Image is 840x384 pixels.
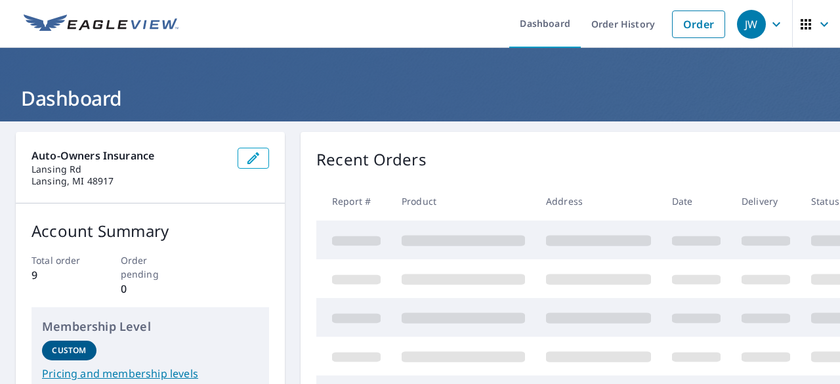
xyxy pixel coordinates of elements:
[31,175,227,187] p: Lansing, MI 48917
[316,182,391,221] th: Report #
[24,14,178,34] img: EV Logo
[42,366,259,381] a: Pricing and membership levels
[535,182,661,221] th: Address
[31,219,269,243] p: Account Summary
[731,182,801,221] th: Delivery
[316,148,427,171] p: Recent Orders
[391,182,535,221] th: Product
[52,345,86,356] p: Custom
[31,148,227,163] p: Auto-Owners Insurance
[121,253,180,281] p: Order pending
[31,267,91,283] p: 9
[672,11,725,38] a: Order
[42,318,259,335] p: Membership Level
[661,182,731,221] th: Date
[121,281,180,297] p: 0
[31,253,91,267] p: Total order
[31,163,227,175] p: Lansing Rd
[16,85,824,112] h1: Dashboard
[737,10,766,39] div: JW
